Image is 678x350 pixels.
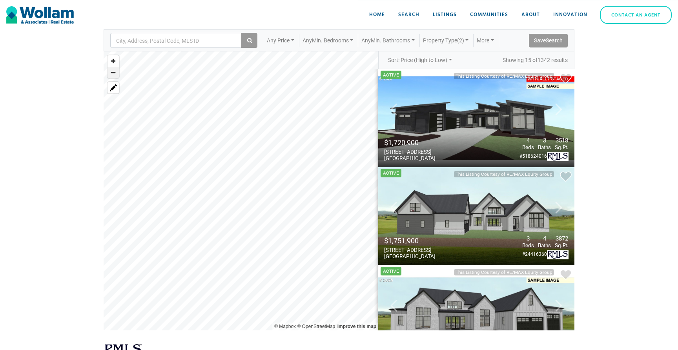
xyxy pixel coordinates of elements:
[420,34,472,47] a: Select property types
[384,253,436,259] div: [GEOGRAPHIC_DATA]
[465,3,513,27] a: Communities
[522,137,534,144] div: 4
[274,324,296,329] a: Mapbox
[503,54,568,66] span: Showing 15 of 1342 results
[538,235,551,242] div: 4
[384,247,436,259] a: [STREET_ADDRESS][GEOGRAPHIC_DATA]
[104,51,378,330] canvas: Map
[241,33,257,48] button: Search
[555,137,569,144] div: 3518
[384,237,436,245] div: $1,751,900
[518,144,569,150] a: 4Beds3Baths3518Sq.Ft.
[337,324,376,329] a: Map feedback
[108,82,119,93] button: Polygon tool (p)
[115,35,207,47] input: City, Address, Postal Code, MLS ID
[560,171,571,182] i: Save To Favorites
[549,3,592,27] a: Innovation
[108,55,119,67] button: Zoom in
[454,171,554,177] div: This Listing Courtesy of RE/MAX Equity Group
[108,67,119,78] button: Zoom out
[6,6,74,24] img: Wollam & Associates
[474,34,497,47] a: More
[365,3,390,27] a: Home
[560,269,571,280] i: Save To Favorites
[555,242,569,248] span: Sq.Ft.
[378,167,410,265] button: Previous Photo
[600,6,672,24] a: Contact an Agent
[264,34,297,47] a: Any Price
[517,3,545,27] a: About
[384,247,436,253] div: [STREET_ADDRESS]
[297,324,335,329] a: OpenStreetMap
[381,267,401,275] span: Active
[454,73,554,79] div: This Listing Courtesy of RE/MAX Equity Group
[522,235,534,242] div: 3
[454,269,554,275] div: This Listing Courtesy of RE/MAX Equity Group
[543,167,574,265] button: Next Photo
[358,34,418,47] a: Choose number of bathrooms
[299,34,357,47] a: Choose number of bedrooms
[543,69,574,167] button: Next Photo
[529,34,568,47] button: SaveSearch
[538,242,551,248] span: Baths
[522,144,534,150] span: Beds
[428,3,461,27] a: Listings
[538,144,551,150] span: Baths
[538,137,551,144] div: 3
[384,155,436,161] div: [GEOGRAPHIC_DATA]
[384,139,436,147] div: $1,720,900
[385,54,455,66] a: Sort: Price (High to Low)
[560,73,571,84] i: Save To Favorites
[522,242,534,248] span: Beds
[381,169,401,177] span: Active
[384,149,436,155] div: [STREET_ADDRESS]
[378,69,410,167] button: Previous Photo
[555,235,569,242] div: 3872
[384,149,436,161] a: [STREET_ADDRESS][GEOGRAPHIC_DATA]
[378,69,574,167] img: IDX Image
[555,144,569,150] span: Sq.Ft.
[378,167,574,265] img: IDX Image
[381,71,401,79] span: Active
[394,3,424,27] a: Search
[518,242,569,248] a: 3Beds4Baths3872Sq.Ft.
